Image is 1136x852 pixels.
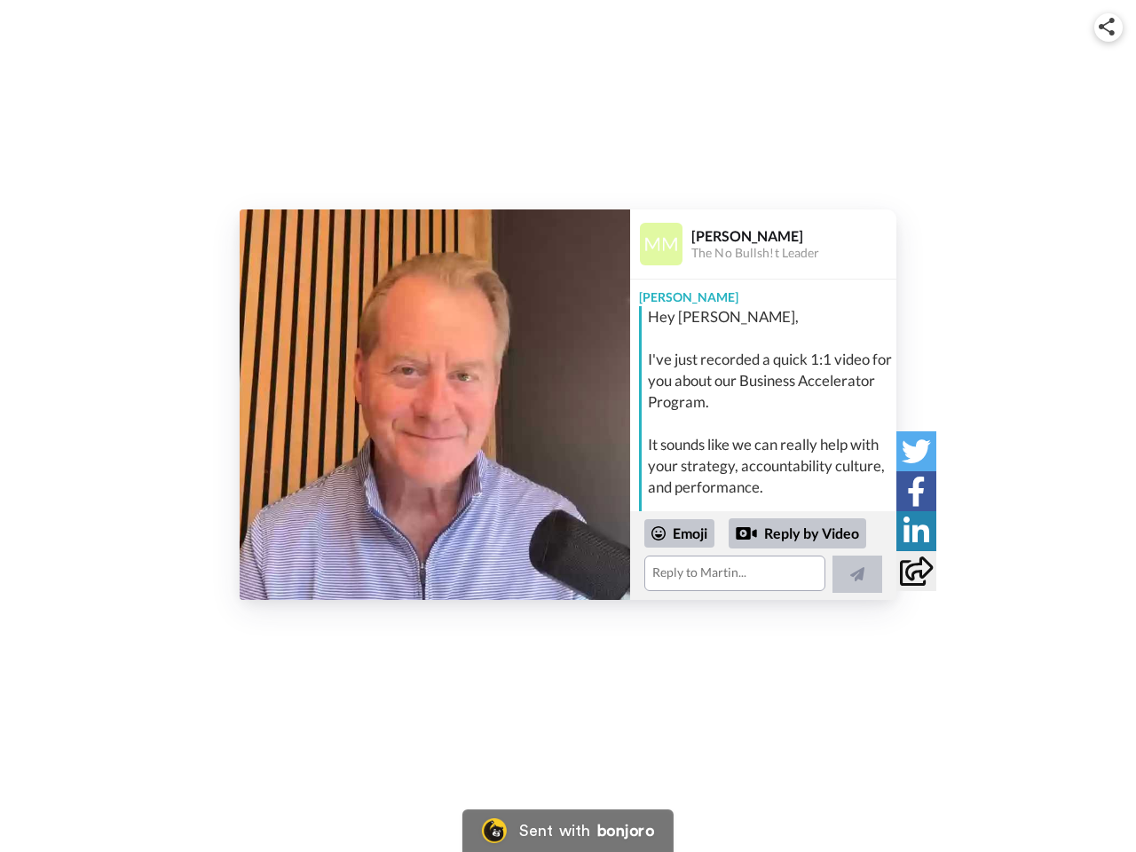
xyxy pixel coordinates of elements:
div: [PERSON_NAME] [691,227,895,244]
div: Hey [PERSON_NAME], I've just recorded a quick 1:1 video for you about our Business Accelerator Pr... [648,306,892,647]
img: 893ae91c-3848-48b6-8279-fd8ea590b3cd-thumb.jpg [240,209,630,600]
div: Reply by Video [736,523,757,544]
img: ic_share.svg [1099,18,1115,35]
img: Profile Image [640,223,682,265]
div: Reply by Video [729,518,866,548]
div: [PERSON_NAME] [630,280,896,306]
img: logo [504,112,632,183]
div: The No Bullsh!t Leader [691,246,895,261]
div: Emoji [644,519,714,548]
